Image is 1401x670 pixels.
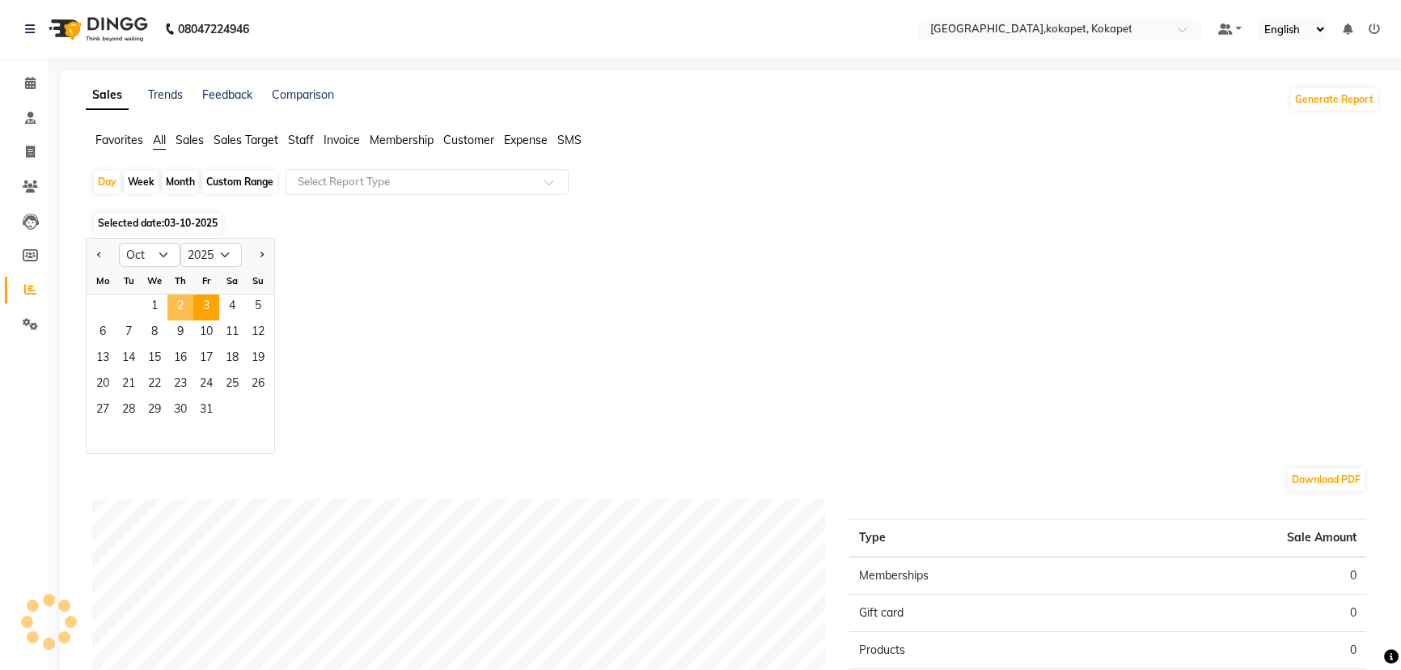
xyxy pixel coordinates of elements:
[1108,557,1366,595] td: 0
[142,320,167,346] span: 8
[849,519,1107,558] th: Type
[167,372,193,398] span: 23
[443,133,494,147] span: Customer
[193,346,219,372] div: Friday, October 17, 2025
[90,398,116,424] div: Monday, October 27, 2025
[1108,632,1366,669] td: 0
[95,133,143,147] span: Favorites
[193,295,219,320] span: 3
[202,87,252,102] a: Feedback
[219,268,245,294] div: Sa
[167,346,193,372] div: Thursday, October 16, 2025
[193,346,219,372] span: 17
[142,320,167,346] div: Wednesday, October 8, 2025
[167,320,193,346] span: 9
[90,346,116,372] span: 13
[245,346,271,372] span: 19
[193,295,219,320] div: Friday, October 3, 2025
[193,372,219,398] span: 24
[116,320,142,346] span: 7
[116,346,142,372] span: 14
[245,268,271,294] div: Su
[167,346,193,372] span: 16
[193,398,219,424] div: Friday, October 31, 2025
[116,372,142,398] span: 21
[90,320,116,346] div: Monday, October 6, 2025
[178,6,249,52] b: 08047224946
[142,346,167,372] span: 15
[119,243,180,267] select: Select month
[245,295,271,320] div: Sunday, October 5, 2025
[116,398,142,424] span: 28
[219,295,245,320] span: 4
[116,398,142,424] div: Tuesday, October 28, 2025
[193,398,219,424] span: 31
[142,398,167,424] div: Wednesday, October 29, 2025
[219,320,245,346] span: 11
[849,595,1107,632] td: Gift card
[214,133,278,147] span: Sales Target
[1108,595,1366,632] td: 0
[193,372,219,398] div: Friday, October 24, 2025
[370,133,434,147] span: Membership
[288,133,314,147] span: Staff
[324,133,360,147] span: Invoice
[176,133,204,147] span: Sales
[153,133,166,147] span: All
[142,295,167,320] span: 1
[255,242,268,268] button: Next month
[219,346,245,372] span: 18
[93,242,106,268] button: Previous month
[504,133,548,147] span: Expense
[142,398,167,424] span: 29
[849,632,1107,669] td: Products
[245,295,271,320] span: 5
[167,295,193,320] div: Thursday, October 2, 2025
[90,372,116,398] span: 20
[90,372,116,398] div: Monday, October 20, 2025
[167,295,193,320] span: 2
[41,6,152,52] img: logo
[90,268,116,294] div: Mo
[193,320,219,346] span: 10
[245,372,271,398] span: 26
[272,87,334,102] a: Comparison
[167,398,193,424] div: Thursday, October 30, 2025
[116,372,142,398] div: Tuesday, October 21, 2025
[116,346,142,372] div: Tuesday, October 14, 2025
[219,346,245,372] div: Saturday, October 18, 2025
[86,81,129,110] a: Sales
[142,372,167,398] div: Wednesday, October 22, 2025
[116,268,142,294] div: Tu
[193,320,219,346] div: Friday, October 10, 2025
[167,372,193,398] div: Thursday, October 23, 2025
[180,243,242,267] select: Select year
[219,295,245,320] div: Saturday, October 4, 2025
[142,372,167,398] span: 22
[142,268,167,294] div: We
[94,213,222,233] span: Selected date:
[142,346,167,372] div: Wednesday, October 15, 2025
[219,320,245,346] div: Saturday, October 11, 2025
[1108,519,1366,558] th: Sale Amount
[148,87,183,102] a: Trends
[245,320,271,346] span: 12
[90,346,116,372] div: Monday, October 13, 2025
[167,320,193,346] div: Thursday, October 9, 2025
[849,557,1107,595] td: Memberships
[1291,88,1378,111] button: Generate Report
[219,372,245,398] div: Saturday, October 25, 2025
[167,268,193,294] div: Th
[245,320,271,346] div: Sunday, October 12, 2025
[142,295,167,320] div: Wednesday, October 1, 2025
[167,398,193,424] span: 30
[94,171,121,193] div: Day
[162,171,199,193] div: Month
[90,398,116,424] span: 27
[245,346,271,372] div: Sunday, October 19, 2025
[557,133,582,147] span: SMS
[124,171,159,193] div: Week
[164,217,218,229] span: 03-10-2025
[245,372,271,398] div: Sunday, October 26, 2025
[202,171,277,193] div: Custom Range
